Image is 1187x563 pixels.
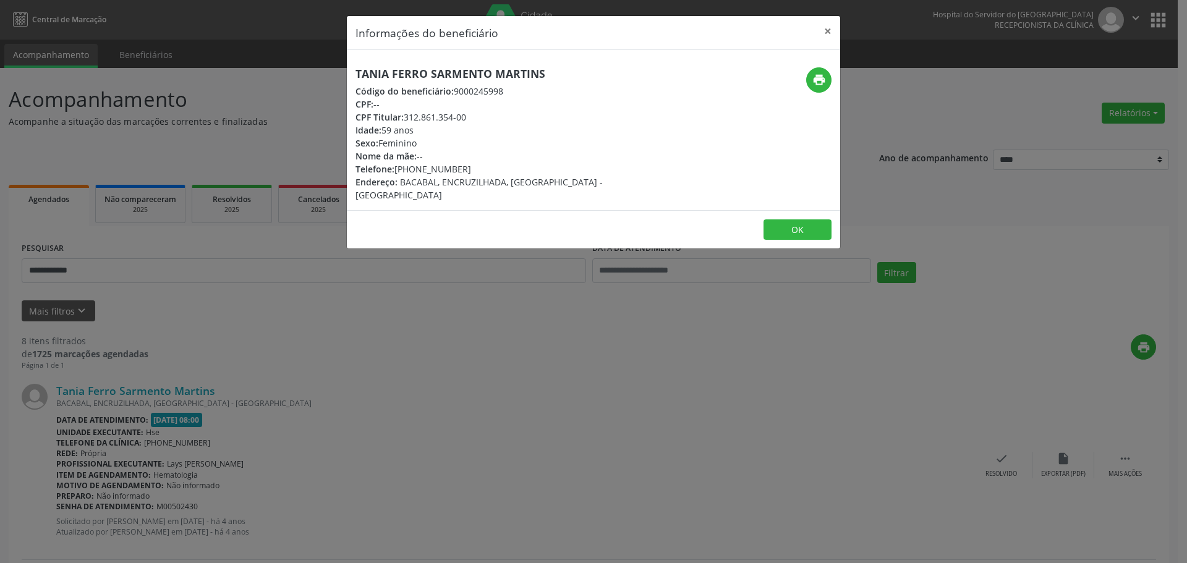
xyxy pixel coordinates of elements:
[355,111,404,123] span: CPF Titular:
[355,25,498,41] h5: Informações do beneficiário
[355,137,378,149] span: Sexo:
[355,150,417,162] span: Nome da mãe:
[355,98,373,110] span: CPF:
[355,176,603,201] span: BACABAL, ENCRUZILHADA, [GEOGRAPHIC_DATA] - [GEOGRAPHIC_DATA]
[355,137,667,150] div: Feminino
[355,163,394,175] span: Telefone:
[806,67,832,93] button: print
[355,67,667,80] h5: Tania Ferro Sarmento Martins
[355,85,667,98] div: 9000245998
[355,111,667,124] div: 312.861.354-00
[812,73,826,87] i: print
[355,176,398,188] span: Endereço:
[355,163,667,176] div: [PHONE_NUMBER]
[355,124,381,136] span: Idade:
[355,98,667,111] div: --
[815,16,840,46] button: Close
[355,150,667,163] div: --
[355,124,667,137] div: 59 anos
[355,85,454,97] span: Código do beneficiário:
[764,219,832,240] button: OK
